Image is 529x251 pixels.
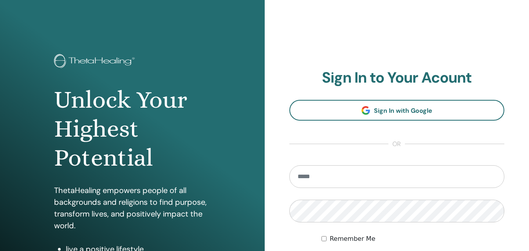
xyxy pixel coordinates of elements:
[289,69,505,87] h2: Sign In to Your Acount
[374,107,432,115] span: Sign In with Google
[289,100,505,121] a: Sign In with Google
[388,139,405,149] span: or
[54,184,211,231] p: ThetaHealing empowers people of all backgrounds and religions to find purpose, transform lives, a...
[54,85,211,173] h1: Unlock Your Highest Potential
[330,234,376,244] label: Remember Me
[321,234,504,244] div: Keep me authenticated indefinitely or until I manually logout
